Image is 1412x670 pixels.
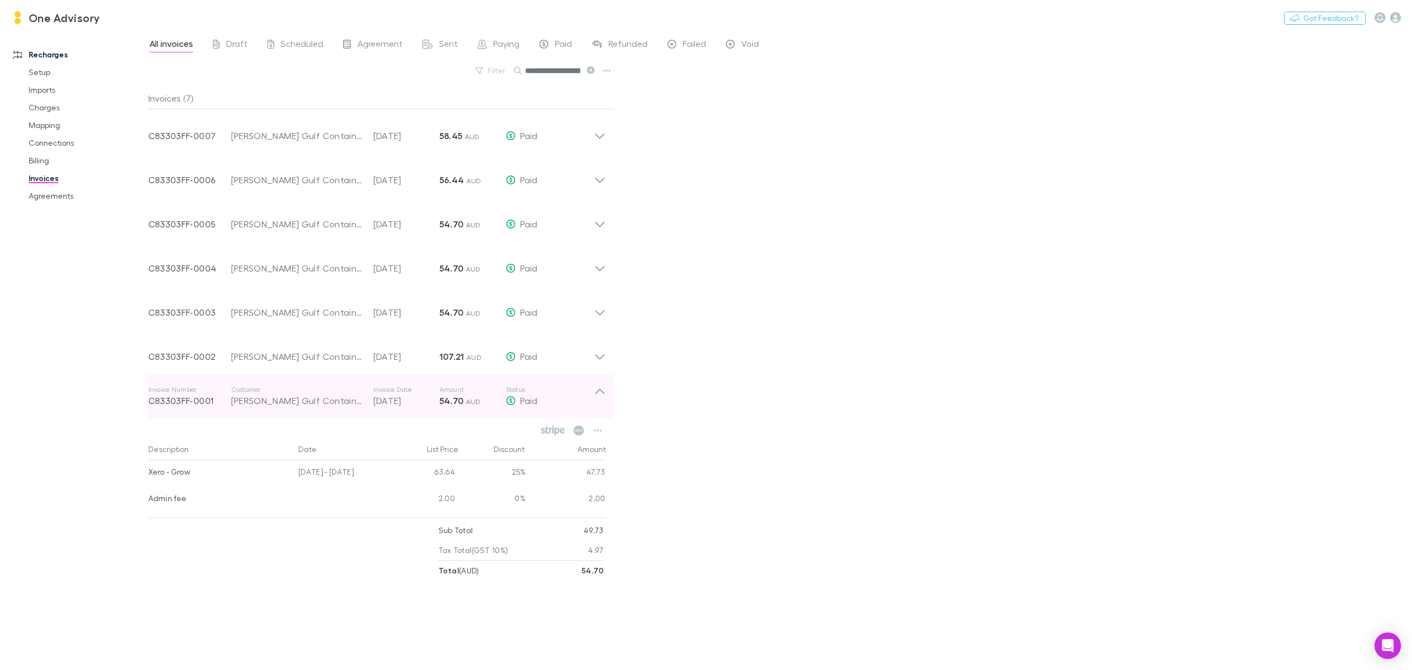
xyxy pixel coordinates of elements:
span: AUD [467,353,482,361]
div: 0% [459,487,526,513]
p: C83303FF-0002 [148,350,231,363]
strong: 54.70 [440,263,464,274]
a: Mapping [18,116,157,134]
p: Customer [231,385,362,394]
span: AUD [466,221,481,229]
a: One Advisory [4,4,107,31]
p: Tax Total (GST 10%) [438,540,509,560]
span: Paid [520,351,537,361]
p: Invoice Date [373,385,440,394]
span: AUD [465,132,480,141]
span: Paid [520,307,537,317]
div: 63.64 [393,460,459,487]
p: C83303FF-0004 [148,262,231,275]
div: C83303FF-0006[PERSON_NAME] Gulf Container Self Storage Pty Ltd[DATE]56.44 AUDPaid [140,153,614,198]
strong: Total [438,566,459,575]
div: [PERSON_NAME] Gulf Container Self Storage Pty Ltd [231,173,362,187]
p: [DATE] [373,217,440,231]
strong: 54.70 [440,219,464,230]
a: Invoices [18,169,157,187]
p: 49.73 [584,520,604,540]
div: [PERSON_NAME] Gulf Container Self Storage Pty Ltd [231,262,362,275]
span: Agreement [357,38,403,52]
span: Paying [493,38,520,52]
p: [DATE] [373,394,440,407]
div: Admin fee [148,487,290,510]
strong: 58.45 [440,130,463,141]
div: 47.73 [526,460,606,487]
p: [DATE] [373,350,440,363]
strong: 107.21 [440,351,464,362]
p: [DATE] [373,173,440,187]
h3: One Advisory [29,11,100,24]
span: Paid [520,130,537,141]
a: Setup [18,63,157,81]
span: Paid [555,38,572,52]
span: Draft [226,38,248,52]
p: C83303FF-0001 [148,394,231,407]
p: [DATE] [373,129,440,142]
p: Status [506,385,594,394]
strong: 54.70 [440,395,464,406]
div: C83303FF-0005[PERSON_NAME] Gulf Container Self Storage Pty Ltd[DATE]54.70 AUDPaid [140,198,614,242]
p: 4.97 [588,540,603,560]
div: [PERSON_NAME] Gulf Container Self Storage Pty Ltd [231,394,362,407]
strong: 54.70 [582,566,604,575]
div: C83303FF-0007[PERSON_NAME] Gulf Container Self Storage Pty Ltd[DATE]58.45 AUDPaid [140,109,614,153]
span: Paid [520,263,537,273]
button: Got Feedback? [1284,12,1366,25]
div: Open Intercom Messenger [1374,632,1401,659]
span: Paid [520,174,537,185]
div: [DATE] - [DATE] [294,460,393,487]
a: Imports [18,81,157,99]
div: C83303FF-0003[PERSON_NAME] Gulf Container Self Storage Pty Ltd[DATE]54.70 AUDPaid [140,286,614,330]
a: Recharges [2,46,157,63]
a: Agreements [18,187,157,205]
div: [PERSON_NAME] Gulf Container Self Storage Pty Ltd [231,350,362,363]
strong: 56.44 [440,174,464,185]
span: AUD [466,397,481,406]
a: Charges [18,99,157,116]
span: AUD [466,265,481,273]
div: Xero - Grow [148,460,290,483]
span: All invoices [149,38,193,52]
p: C83303FF-0005 [148,217,231,231]
strong: 54.70 [440,307,464,318]
span: Paid [520,395,537,406]
div: 2.00 [393,487,459,513]
span: Paid [520,219,537,229]
p: ( AUD ) [438,561,479,581]
p: [DATE] [373,306,440,319]
span: Refunded [608,38,648,52]
span: AUD [466,309,481,317]
p: C83303FF-0007 [148,129,231,142]
div: 2.00 [526,487,606,513]
p: C83303FF-0003 [148,306,231,319]
div: [PERSON_NAME] Gulf Container Self Storage Pty Ltd [231,306,362,319]
div: [PERSON_NAME] Gulf Container Self Storage Pty Ltd [231,217,362,231]
img: One Advisory's Logo [11,11,24,24]
a: Connections [18,134,157,152]
div: Invoice NumberC83303FF-0001Customer[PERSON_NAME] Gulf Container Self Storage Pty LtdInvoice Date[... [140,374,614,418]
div: C83303FF-0002[PERSON_NAME] Gulf Container Self Storage Pty Ltd[DATE]107.21 AUDPaid [140,330,614,374]
p: C83303FF-0006 [148,173,231,187]
span: AUD [467,177,482,185]
button: Filter [470,64,512,77]
span: Sent [439,38,458,52]
div: C83303FF-0004[PERSON_NAME] Gulf Container Self Storage Pty Ltd[DATE]54.70 AUDPaid [140,242,614,286]
div: [PERSON_NAME] Gulf Container Self Storage Pty Ltd [231,129,362,142]
span: Failed [683,38,706,52]
p: [DATE] [373,262,440,275]
p: Invoice Number [148,385,231,394]
span: Void [741,38,759,52]
p: Amount [440,385,506,394]
p: Sub Total [438,520,473,540]
a: Billing [18,152,157,169]
div: 25% [459,460,526,487]
span: Scheduled [281,38,323,52]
